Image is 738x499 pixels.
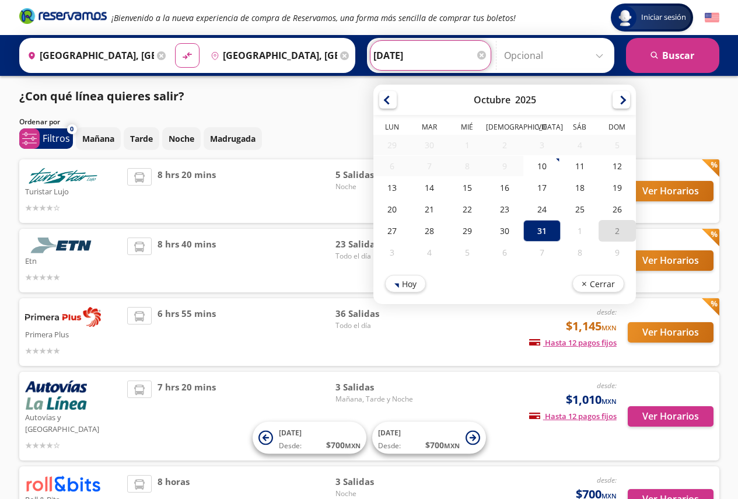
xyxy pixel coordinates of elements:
img: Turistar Lujo [25,168,101,184]
div: 09-Oct-25 [485,156,523,176]
div: 03-Nov-25 [373,242,411,263]
small: MXN [345,441,361,450]
div: 27-Oct-25 [373,220,411,242]
button: Ver Horarios [628,250,713,271]
button: [DATE]Desde:$700MXN [253,422,366,454]
div: 08-Nov-25 [561,242,598,263]
div: 08-Oct-25 [448,156,485,176]
span: $ 700 [425,439,460,451]
p: Turistar Lujo [25,184,122,198]
span: 23 Salidas [335,238,417,251]
th: Martes [411,122,448,135]
p: Autovías y [GEOGRAPHIC_DATA] [25,410,122,435]
span: 8 hrs 40 mins [158,238,216,284]
span: [DATE] [279,428,302,438]
img: Autovías y La Línea [25,381,87,410]
div: 04-Nov-25 [411,242,448,263]
input: Opcional [504,41,608,70]
em: desde: [597,381,617,390]
span: 7 hrs 20 mins [158,381,216,452]
div: 16-Oct-25 [485,177,523,198]
button: Cerrar [572,275,624,292]
div: 01-Nov-25 [561,220,598,242]
button: Ver Horarios [628,406,713,427]
button: Mañana [76,127,121,150]
th: Domingo [598,122,635,135]
p: Tarde [130,132,153,145]
th: Lunes [373,122,411,135]
img: Primera Plus [25,307,101,327]
input: Buscar Destino [206,41,337,70]
span: 3 Salidas [335,475,417,488]
span: Todo el día [335,320,417,331]
span: 8 hrs 20 mins [158,168,216,214]
button: Buscar [626,38,719,73]
span: Iniciar sesión [636,12,691,23]
div: 01-Oct-25 [448,135,485,155]
a: Brand Logo [19,7,107,28]
span: Desde: [279,441,302,451]
p: Noche [169,132,194,145]
div: 15-Oct-25 [448,177,485,198]
div: 22-Oct-25 [448,198,485,220]
div: Octubre [473,93,510,106]
input: Buscar Origen [23,41,154,70]
div: 31-Oct-25 [523,220,561,242]
button: English [705,11,719,25]
small: MXN [601,323,617,332]
span: 0 [70,124,74,134]
i: Brand Logo [19,7,107,25]
div: 25-Oct-25 [561,198,598,220]
div: 11-Oct-25 [561,155,598,177]
span: $ 700 [326,439,361,451]
div: 10-Oct-25 [523,155,561,177]
div: 03-Oct-25 [523,135,561,155]
div: 06-Nov-25 [485,242,523,263]
div: 12-Oct-25 [598,155,635,177]
img: Roll & Bits [25,475,101,492]
span: Hasta 12 pagos fijos [529,337,617,348]
span: $1,010 [566,391,617,409]
span: 3 Salidas [335,381,417,394]
div: 18-Oct-25 [561,177,598,198]
div: 05-Nov-25 [448,242,485,263]
span: 36 Salidas [335,307,417,320]
small: MXN [444,441,460,450]
div: 07-Oct-25 [411,156,448,176]
p: Etn [25,253,122,267]
button: Hoy [385,275,426,292]
div: 26-Oct-25 [598,198,635,220]
button: 0Filtros [19,128,73,149]
span: Todo el día [335,251,417,261]
th: Miércoles [448,122,485,135]
span: [DATE] [378,428,401,438]
span: Desde: [378,441,401,451]
span: Noche [335,182,417,192]
div: 04-Oct-25 [561,135,598,155]
span: 6 hrs 55 mins [158,307,216,357]
p: Primera Plus [25,327,122,341]
div: 13-Oct-25 [373,177,411,198]
div: 05-Oct-25 [598,135,635,155]
button: [DATE]Desde:$700MXN [372,422,486,454]
div: 29-Sep-25 [373,135,411,155]
div: 28-Oct-25 [411,220,448,242]
span: Hasta 12 pagos fijos [529,411,617,421]
em: desde: [597,475,617,485]
em: desde: [597,307,617,317]
button: Ver Horarios [628,181,713,201]
div: 30-Oct-25 [485,220,523,242]
div: 24-Oct-25 [523,198,561,220]
th: Jueves [485,122,523,135]
p: Ordenar por [19,117,60,127]
div: 2025 [515,93,536,106]
div: 07-Nov-25 [523,242,561,263]
div: 20-Oct-25 [373,198,411,220]
div: 14-Oct-25 [411,177,448,198]
small: MXN [601,397,617,406]
div: 29-Oct-25 [448,220,485,242]
span: Noche [335,488,417,499]
div: 23-Oct-25 [485,198,523,220]
div: 30-Sep-25 [411,135,448,155]
span: $1,145 [566,317,617,335]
